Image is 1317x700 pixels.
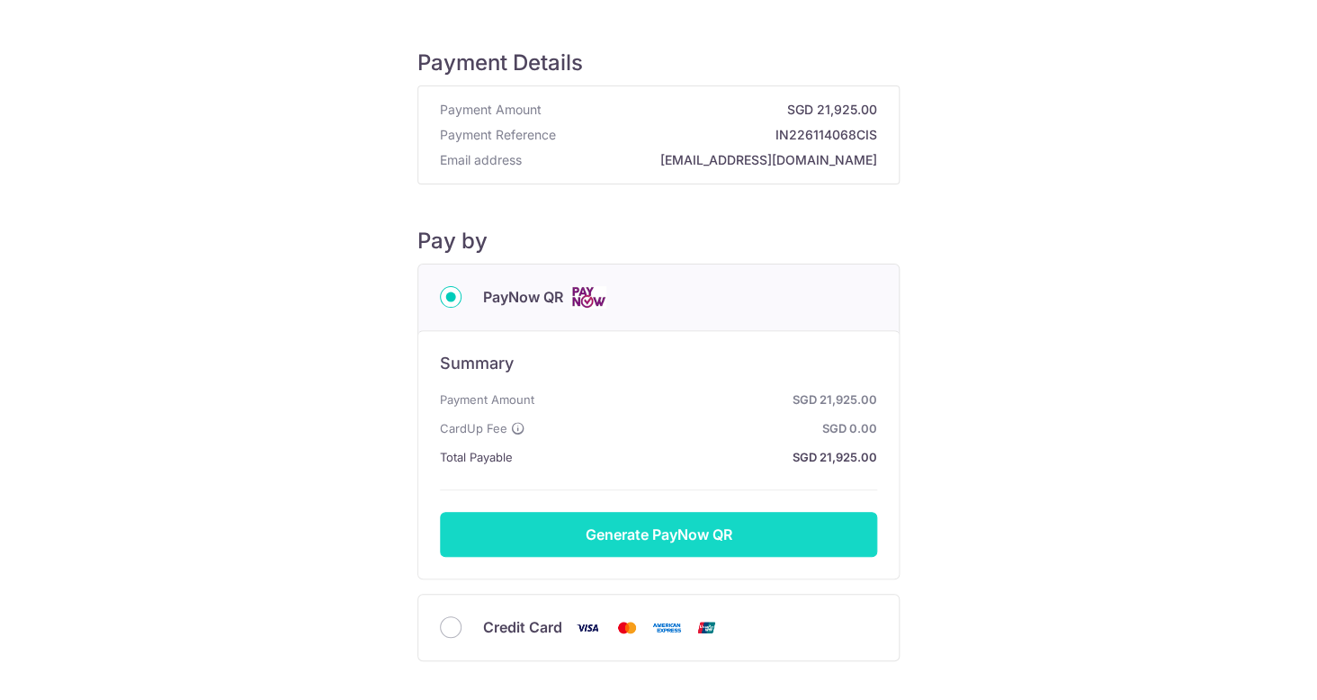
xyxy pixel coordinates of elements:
h5: Payment Details [417,49,900,76]
img: Union Pay [688,616,724,639]
span: Payment Amount [440,101,542,119]
div: PayNow QR Cards logo [440,286,877,309]
strong: SGD 21,925.00 [549,101,877,119]
button: Generate PayNow QR [440,512,877,557]
strong: IN226114068CIS [563,126,877,144]
span: Email address [440,151,522,169]
span: PayNow QR [483,286,563,308]
h5: Pay by [417,228,900,255]
strong: [EMAIL_ADDRESS][DOMAIN_NAME] [529,151,877,169]
strong: SGD 21,925.00 [542,389,877,410]
span: Payment Reference [440,126,556,144]
img: Cards logo [570,286,606,309]
div: Credit Card Visa Mastercard American Express Union Pay [440,616,877,639]
img: American Express [649,616,685,639]
span: Credit Card [483,616,562,638]
strong: SGD 0.00 [533,417,877,439]
span: CardUp Fee [440,417,507,439]
span: Payment Amount [440,389,534,410]
img: Mastercard [609,616,645,639]
img: Visa [569,616,605,639]
span: Total Payable [440,446,513,468]
h6: Summary [440,353,877,374]
strong: SGD 21,925.00 [520,446,877,468]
